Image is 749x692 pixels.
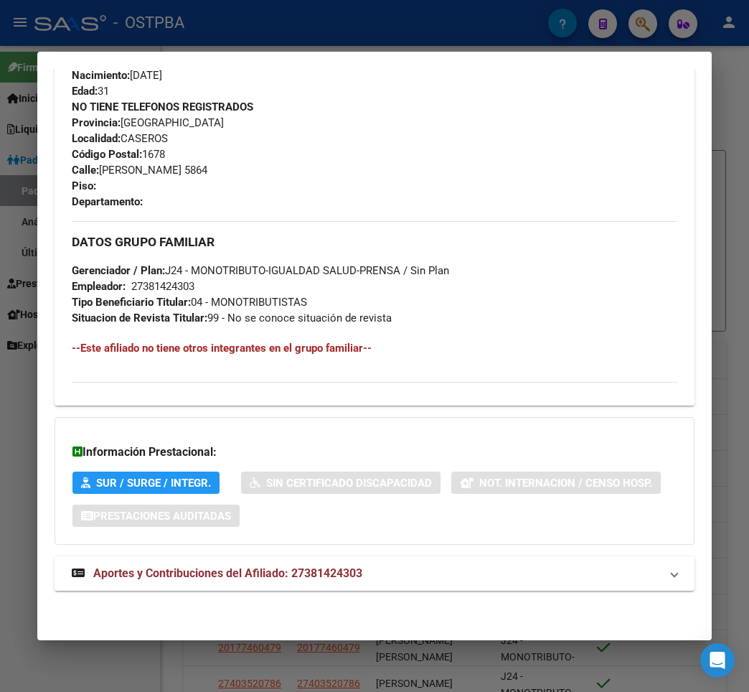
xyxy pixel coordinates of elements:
[72,85,98,98] strong: Edad:
[72,280,126,293] strong: Empleador:
[72,148,165,161] span: 1678
[72,85,109,98] span: 31
[72,264,165,277] strong: Gerenciador / Plan:
[72,69,130,82] strong: Nacimiento:
[72,340,677,356] h4: --Este afiliado no tiene otros integrantes en el grupo familiar--
[72,164,99,177] strong: Calle:
[131,279,194,294] div: 27381424303
[93,566,362,580] span: Aportes y Contribuciones del Afiliado: 27381424303
[72,312,207,324] strong: Situacion de Revista Titular:
[72,132,121,145] strong: Localidad:
[72,195,143,208] strong: Departamento:
[72,132,168,145] span: CASEROS
[72,264,449,277] span: J24 - MONOTRIBUTO-IGUALDAD SALUD-PRENSA / Sin Plan
[72,116,224,129] span: [GEOGRAPHIC_DATA]
[72,148,142,161] strong: Código Postal:
[72,296,307,309] span: 04 - MONOTRIBUTISTAS
[72,296,191,309] strong: Tipo Beneficiario Titular:
[72,444,677,461] h3: Información Prestacional:
[72,472,220,494] button: SUR / SURGE / INTEGR.
[479,477,652,490] span: Not. Internacion / Censo Hosp.
[241,472,441,494] button: Sin Certificado Discapacidad
[72,505,240,527] button: Prestaciones Auditadas
[72,69,162,82] span: [DATE]
[72,116,121,129] strong: Provincia:
[72,164,207,177] span: [PERSON_NAME] 5864
[55,556,694,591] mat-expansion-panel-header: Aportes y Contribuciones del Afiliado: 27381424303
[451,472,661,494] button: Not. Internacion / Censo Hosp.
[72,234,677,250] h3: DATOS GRUPO FAMILIAR
[266,477,432,490] span: Sin Certificado Discapacidad
[72,100,253,113] strong: NO TIENE TELEFONOS REGISTRADOS
[93,510,231,523] span: Prestaciones Auditadas
[96,477,211,490] span: SUR / SURGE / INTEGR.
[72,179,96,192] strong: Piso:
[700,643,735,678] div: Open Intercom Messenger
[72,312,392,324] span: 99 - No se conoce situación de revista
